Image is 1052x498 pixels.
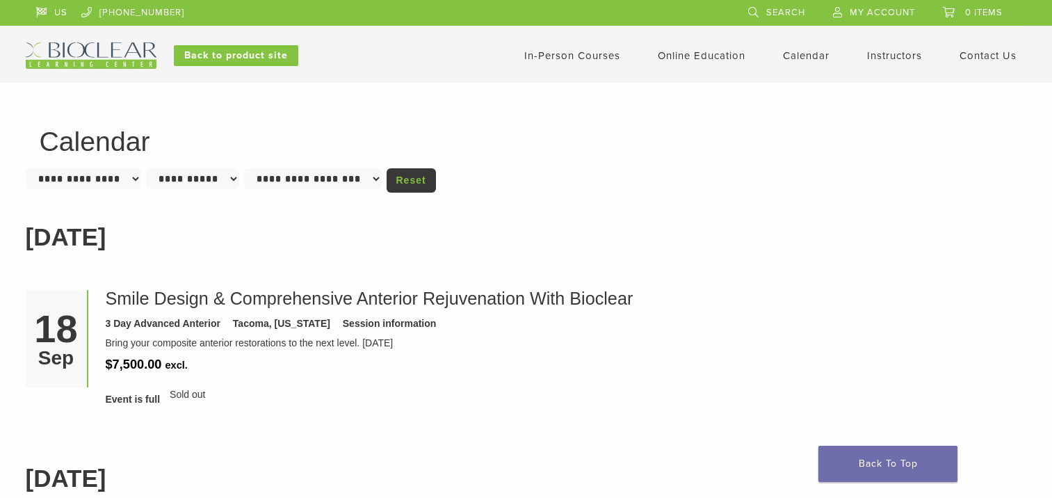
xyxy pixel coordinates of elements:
h2: [DATE] [26,219,1027,256]
a: Smile Design & Comprehensive Anterior Rejuvenation With Bioclear [106,289,633,308]
h2: [DATE] [26,460,1027,497]
img: Bioclear [26,42,156,69]
span: excl. [165,360,187,371]
div: 18 [31,310,82,348]
a: Calendar [783,49,830,62]
a: Back to product site [174,45,298,66]
a: Online Education [658,49,745,62]
span: Search [766,7,805,18]
span: 0 items [965,7,1003,18]
a: Instructors [867,49,922,62]
div: 3 Day Advanced Anterior [106,316,220,331]
a: Contact Us [960,49,1017,62]
div: Bring your composite anterior restorations to the next level. [DATE] [106,336,1017,351]
a: Reset [387,168,436,193]
span: $7,500.00 [106,358,162,371]
a: In-Person Courses [524,49,620,62]
span: Event is full [106,392,161,407]
div: Sep [31,348,82,368]
a: Back To Top [818,446,957,482]
div: Session information [343,316,437,331]
h1: Calendar [40,128,1013,155]
div: Tacoma, [US_STATE] [233,316,330,331]
div: Sold out [106,387,1017,414]
span: My Account [850,7,915,18]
